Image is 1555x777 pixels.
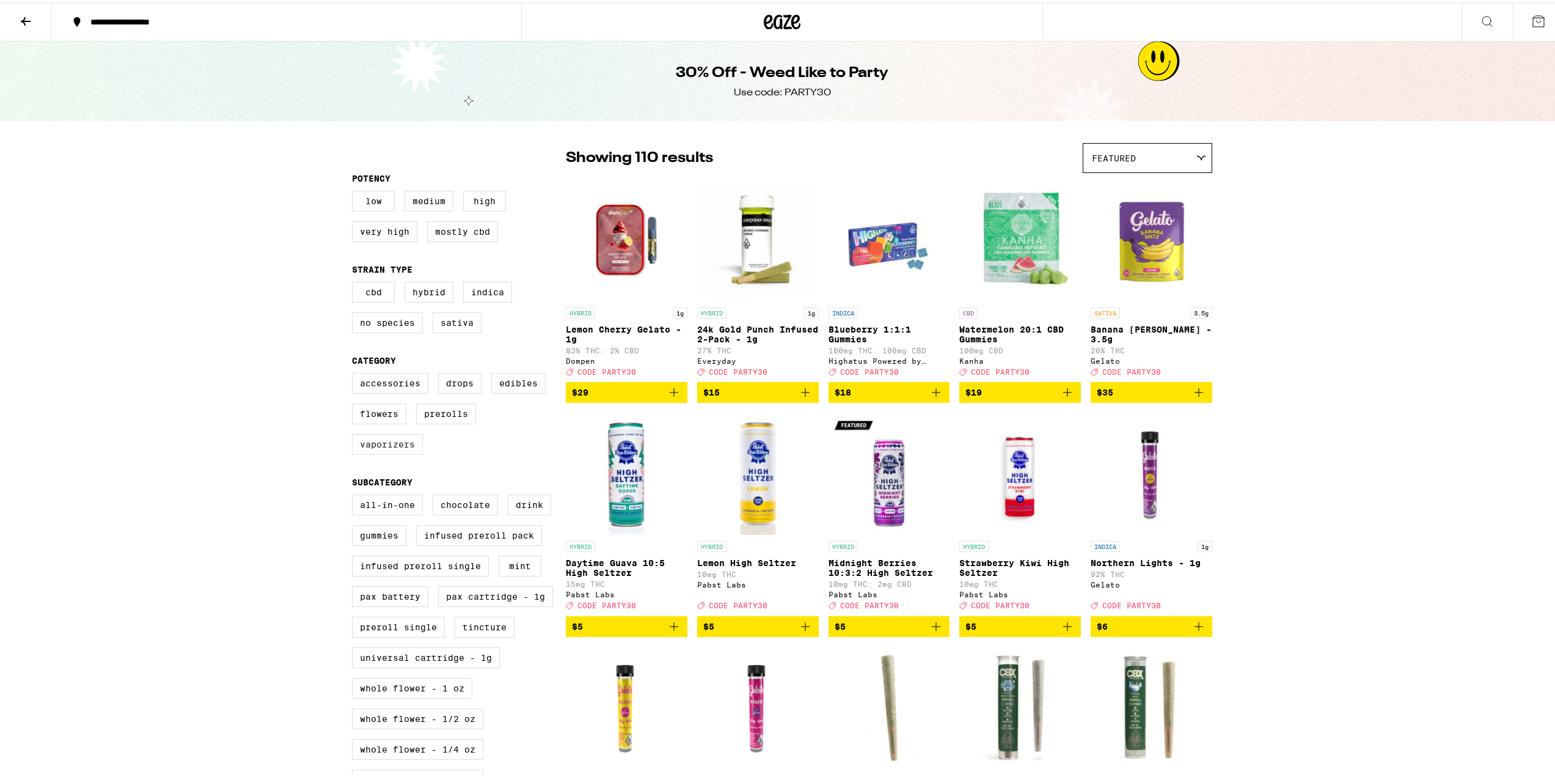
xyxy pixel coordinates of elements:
[463,188,506,209] label: High
[697,410,819,613] a: Open page for Lemon High Seltzer from Pabst Labs
[959,177,1081,299] img: Kanha - Watermelon 20:1 CBD Gummies
[829,539,858,550] p: HYBRID
[959,380,1081,400] button: Add to bag
[959,355,1081,363] div: Kanha
[352,523,406,543] label: Gummies
[1091,644,1212,767] img: Cannabiotix - Cereal Milk - 0.75g
[566,556,687,575] p: Daytime Guava 10:5 High Seltzer
[1102,600,1161,608] span: CODE PARTY30
[697,322,819,342] p: 24k Gold Punch Infused 2-Pack - 1g
[566,344,687,352] p: 83% THC: 2% CBD
[352,310,423,331] label: No Species
[1091,556,1212,565] p: Northern Lights - 1g
[352,171,390,181] legend: Potency
[697,578,819,586] div: Pabst Labs
[959,322,1081,342] p: Watermelon 20:1 CBD Gummies
[959,556,1081,575] p: Strawberry Kiwi High Seltzer
[491,370,546,391] label: Edibles
[829,322,950,342] p: Blueberry 1:1:1 Gummies
[438,370,481,391] label: Drops
[697,644,819,767] img: Gelato - Strawberry Gelato - 1g
[352,370,428,391] label: Accessories
[427,219,498,240] label: Mostly CBD
[577,366,636,374] span: CODE PARTY30
[1091,410,1212,613] a: Open page for Northern Lights - 1g from Gelato
[734,84,831,97] div: Use code: PARTY30
[566,355,687,363] div: Dompen
[959,410,1081,613] a: Open page for Strawberry Kiwi High Seltzer from Pabst Labs
[1091,322,1212,342] p: Banana [PERSON_NAME] - 3.5g
[566,145,713,166] p: Showing 110 results
[1091,380,1212,400] button: Add to bag
[566,305,595,316] p: HYBRID
[829,556,950,575] p: Midnight Berries 10:3:2 High Seltzer
[566,410,687,532] img: Pabst Labs - Daytime Guava 10:5 High Seltzer
[499,553,541,574] label: Mint
[835,619,846,629] span: $5
[959,644,1081,767] img: Cannabiotix - White Walker OG - 0.75g
[676,61,888,81] h1: 30% Off - Weed Like to Party
[703,619,714,629] span: $5
[566,578,687,586] p: 15mg THC
[1102,366,1161,374] span: CODE PARTY30
[352,188,395,209] label: Low
[829,344,950,352] p: 100mg THC: 100mg CBD
[829,177,950,299] img: Highatus Powered by Cannabiotix - Blueberry 1:1:1 Gummies
[1091,344,1212,352] p: 26% THC
[352,676,472,696] label: Whole Flower - 1 oz
[566,588,687,596] div: Pabst Labs
[566,380,687,400] button: Add to bag
[829,305,858,316] p: INDICA
[572,385,588,395] span: $29
[829,355,950,363] div: Highatus Powered by Cannabiotix
[697,380,819,400] button: Add to bag
[352,492,423,513] label: All-In-One
[829,644,950,767] img: Cannabiotix - Casino Kush - 0.75g
[577,600,636,608] span: CODE PARTY30
[697,556,819,565] p: Lemon High Seltzer
[1190,305,1212,316] p: 3.5g
[829,177,950,380] a: Open page for Blueberry 1:1:1 Gummies from Highatus Powered by Cannabiotix
[566,614,687,635] button: Add to bag
[709,600,767,608] span: CODE PARTY30
[352,645,500,666] label: Universal Cartridge - 1g
[673,305,687,316] p: 1g
[829,380,950,400] button: Add to bag
[463,279,512,300] label: Indica
[697,177,819,380] a: Open page for 24k Gold Punch Infused 2-Pack - 1g from Everyday
[566,322,687,342] p: Lemon Cherry Gelato - 1g
[697,539,726,550] p: HYBRID
[697,614,819,635] button: Add to bag
[829,588,950,596] div: Pabst Labs
[959,344,1081,352] p: 100mg CBD
[352,706,483,727] label: Whole Flower - 1/2 oz
[697,355,819,363] div: Everyday
[352,737,483,757] label: Whole Flower - 1/4 oz
[433,492,498,513] label: Chocolate
[697,305,726,316] p: HYBRID
[352,353,396,363] legend: Category
[959,588,1081,596] div: Pabst Labs
[566,177,687,380] a: Open page for Lemon Cherry Gelato - 1g from Dompen
[697,568,819,576] p: 10mg THC
[829,410,950,532] img: Pabst Labs - Midnight Berries 10:3:2 High Seltzer
[1091,410,1212,532] img: Gelato - Northern Lights - 1g
[1091,177,1212,380] a: Open page for Banana Runtz - 3.5g from Gelato
[438,584,553,605] label: PAX Cartridge - 1g
[829,410,950,613] a: Open page for Midnight Berries 10:3:2 High Seltzer from Pabst Labs
[840,366,899,374] span: CODE PARTY30
[1091,177,1212,299] img: Gelato - Banana Runtz - 3.5g
[1091,539,1120,550] p: INDICA
[697,177,819,299] img: Everyday - 24k Gold Punch Infused 2-Pack - 1g
[566,644,687,767] img: Gelato - Pineapple Punch - 1g
[1091,578,1212,586] div: Gelato
[1097,619,1108,629] span: $6
[455,614,514,635] label: Tincture
[1198,539,1212,550] p: 1g
[352,614,445,635] label: Preroll Single
[1091,355,1212,363] div: Gelato
[508,492,551,513] label: Drink
[959,539,989,550] p: HYBRID
[416,401,476,422] label: Prerolls
[566,177,687,299] img: Dompen - Lemon Cherry Gelato - 1g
